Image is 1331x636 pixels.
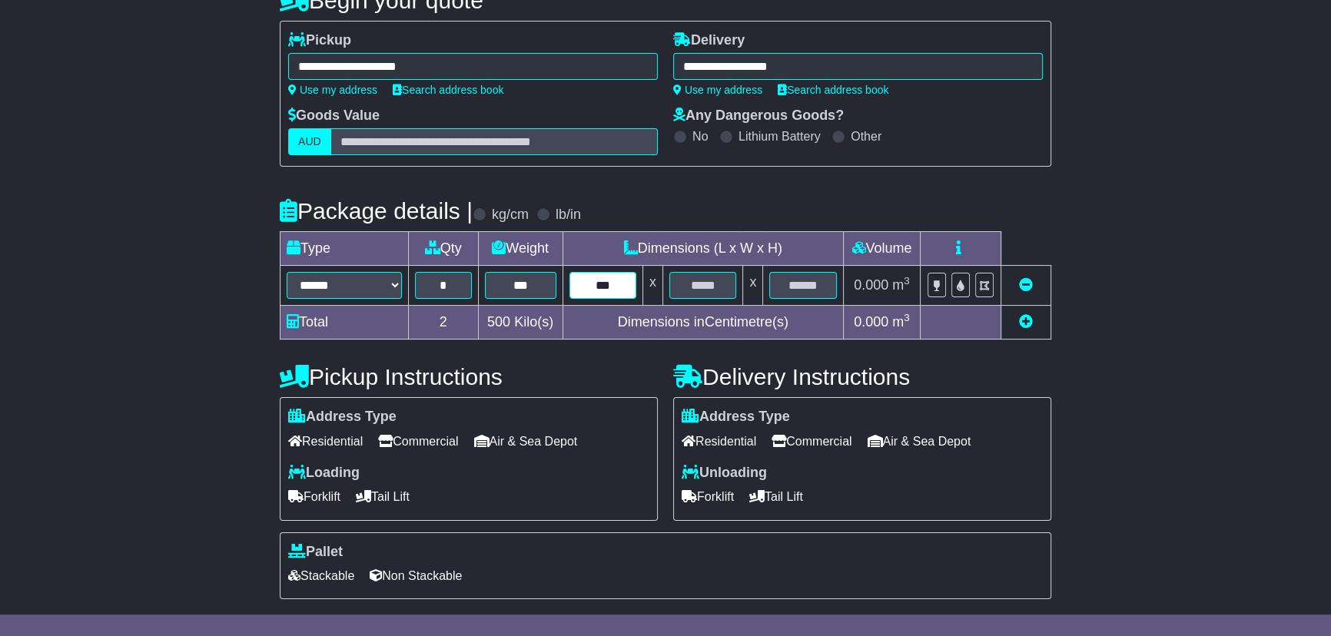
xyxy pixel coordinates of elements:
[356,485,410,508] span: Tail Lift
[643,266,663,306] td: x
[280,306,409,340] td: Total
[772,429,851,453] span: Commercial
[370,564,462,588] span: Non Stackable
[682,429,756,453] span: Residential
[288,128,331,155] label: AUD
[288,544,343,561] label: Pallet
[288,429,363,453] span: Residential
[843,232,920,266] td: Volume
[904,275,910,287] sup: 3
[478,306,563,340] td: Kilo(s)
[749,485,803,508] span: Tail Lift
[682,409,790,426] label: Address Type
[487,314,510,330] span: 500
[1019,314,1033,330] a: Add new item
[1019,277,1033,293] a: Remove this item
[563,306,843,340] td: Dimensions in Centimetre(s)
[673,364,1051,389] h4: Delivery Instructions
[280,364,658,389] h4: Pickup Instructions
[409,232,479,266] td: Qty
[673,32,745,49] label: Delivery
[692,129,708,144] label: No
[393,84,503,96] a: Search address book
[288,564,354,588] span: Stackable
[892,314,910,330] span: m
[288,108,380,124] label: Goods Value
[682,485,734,508] span: Forklift
[682,465,767,482] label: Unloading
[474,429,578,453] span: Air & Sea Depot
[563,232,843,266] td: Dimensions (L x W x H)
[288,32,351,49] label: Pickup
[288,485,340,508] span: Forklift
[868,429,971,453] span: Air & Sea Depot
[854,314,888,330] span: 0.000
[478,232,563,266] td: Weight
[743,266,763,306] td: x
[673,108,844,124] label: Any Dangerous Goods?
[492,207,529,224] label: kg/cm
[280,232,409,266] td: Type
[288,409,397,426] label: Address Type
[409,306,479,340] td: 2
[904,312,910,323] sup: 3
[739,129,821,144] label: Lithium Battery
[673,84,762,96] a: Use my address
[892,277,910,293] span: m
[556,207,581,224] label: lb/in
[778,84,888,96] a: Search address book
[854,277,888,293] span: 0.000
[288,84,377,96] a: Use my address
[280,198,473,224] h4: Package details |
[851,129,881,144] label: Other
[288,465,360,482] label: Loading
[378,429,458,453] span: Commercial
